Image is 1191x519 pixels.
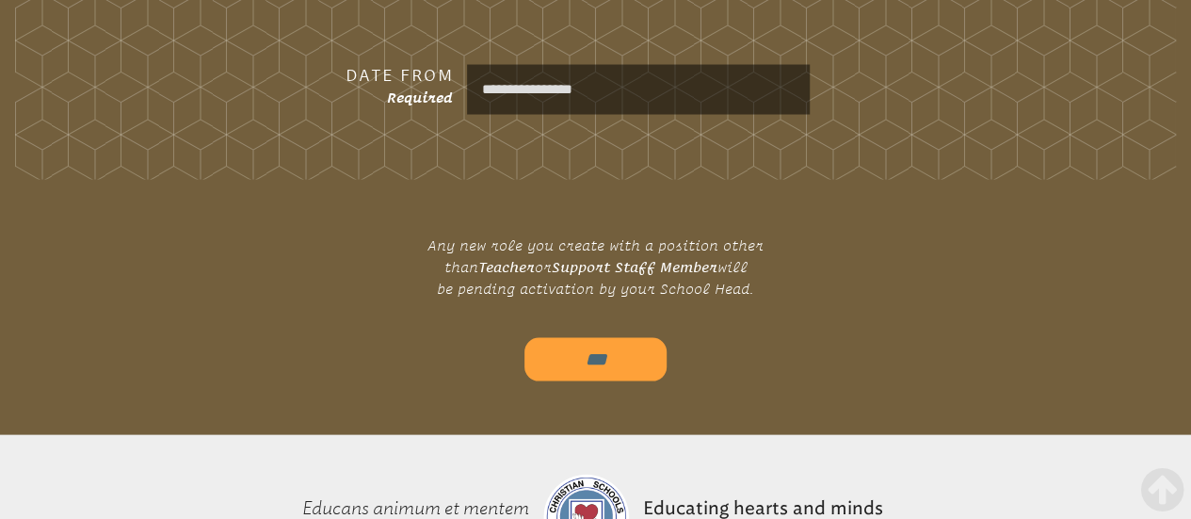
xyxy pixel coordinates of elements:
[387,88,453,105] span: Required
[388,226,803,305] p: Any new role you create with a position other than or will be pending activation by your School H...
[168,64,454,86] h3: Date From
[477,257,534,274] strong: Teacher
[551,257,716,274] strong: Support Staff Member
